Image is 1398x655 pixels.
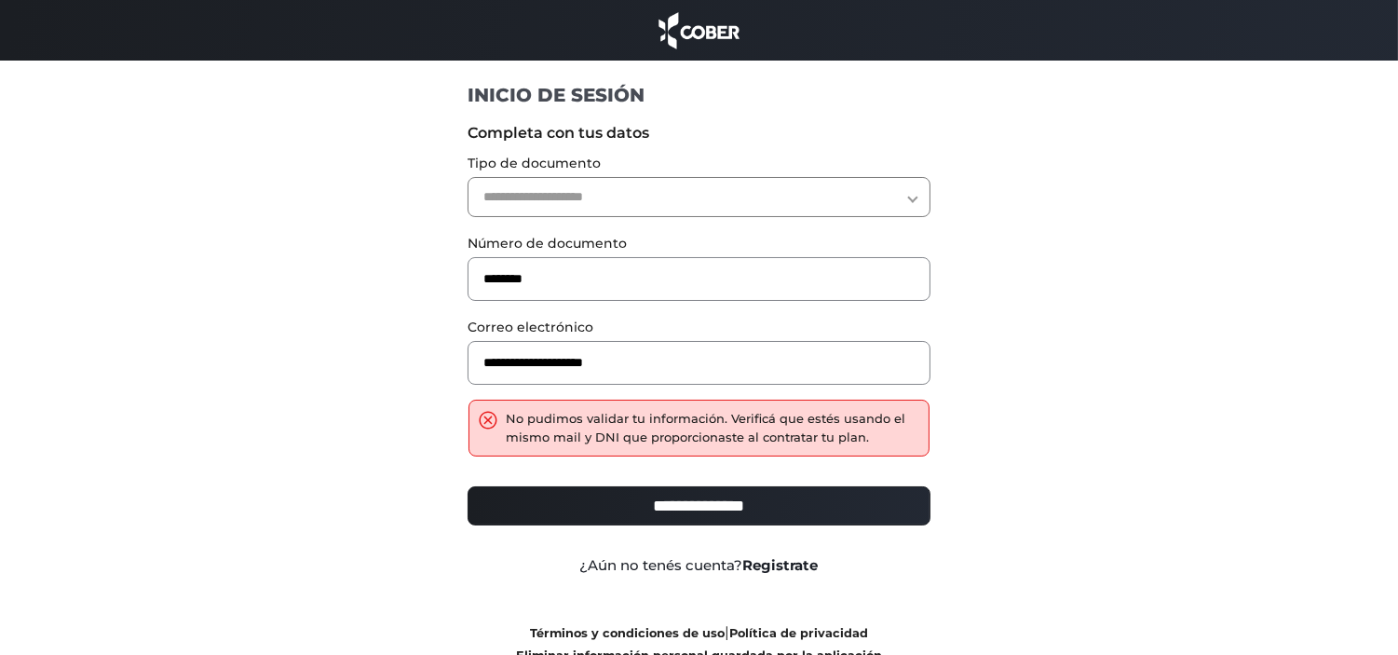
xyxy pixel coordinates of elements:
[729,626,868,640] a: Política de privacidad
[468,154,930,173] label: Tipo de documento
[530,626,725,640] a: Términos y condiciones de uso
[454,555,944,577] div: ¿Aún no tenés cuenta?
[468,234,930,253] label: Número de documento
[743,556,819,574] a: Registrate
[468,122,930,144] label: Completa con tus datos
[468,318,930,337] label: Correo electrónico
[468,83,930,107] h1: INICIO DE SESIÓN
[506,410,919,446] div: No pudimos validar tu información. Verificá que estés usando el mismo mail y DNI que proporcionas...
[654,9,745,51] img: cober_marca.png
